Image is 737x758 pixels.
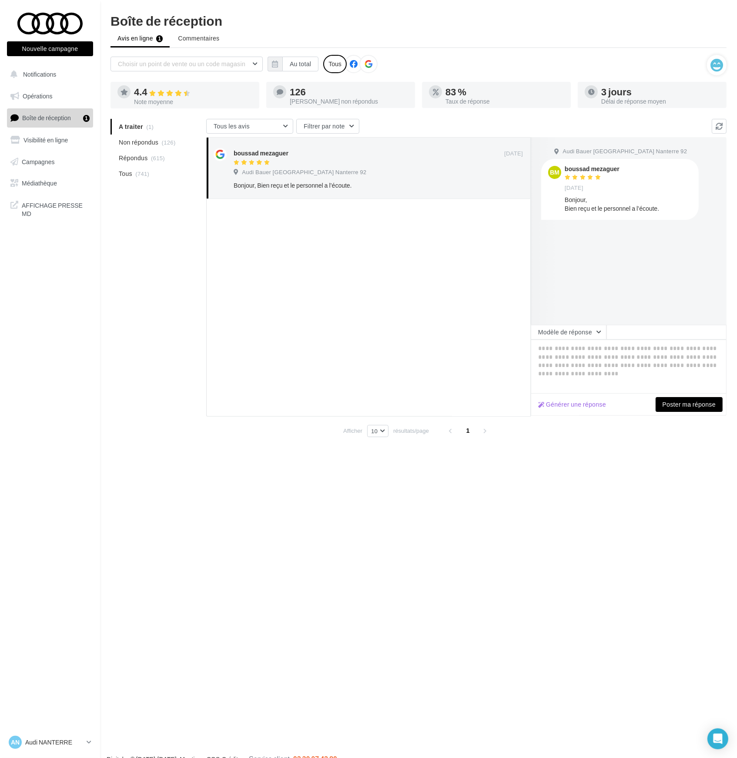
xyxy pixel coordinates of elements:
[446,87,564,97] div: 83 %
[601,87,720,97] div: 3 jours
[22,199,90,218] span: AFFICHAGE PRESSE MD
[5,153,95,171] a: Campagnes
[550,168,559,177] span: bm
[118,60,245,67] span: Choisir un point de vente ou un code magasin
[5,196,95,222] a: AFFICHAGE PRESSE MD
[323,55,347,73] div: Tous
[282,57,318,71] button: Au total
[535,399,610,410] button: Générer une réponse
[22,158,55,165] span: Campagnes
[565,184,583,192] span: [DATE]
[119,169,132,178] span: Tous
[343,427,362,435] span: Afficher
[565,166,620,172] div: boussad mezaguer
[565,195,692,213] div: Bonjour, Bien reçu et le personnel a l’écoute.
[531,325,606,340] button: Modèle de réponse
[446,98,564,104] div: Taux de réponse
[134,87,252,97] div: 4.4
[22,179,57,187] span: Médiathèque
[268,57,318,71] button: Au total
[563,148,687,155] span: Audi Bauer [GEOGRAPHIC_DATA] Nanterre 92
[234,149,288,158] div: boussad mezaguer
[656,397,723,412] button: Poster ma réponse
[119,138,158,147] span: Non répondus
[367,425,389,437] button: 10
[111,57,263,71] button: Choisir un point de vente ou un code magasin
[290,98,408,104] div: [PERSON_NAME] non répondus
[5,174,95,192] a: Médiathèque
[5,108,95,127] a: Boîte de réception1
[371,428,378,435] span: 10
[290,87,408,97] div: 126
[162,139,176,146] span: (126)
[23,71,56,78] span: Notifications
[134,99,252,105] div: Note moyenne
[5,131,95,149] a: Visibilité en ligne
[504,150,523,158] span: [DATE]
[707,728,728,749] div: Open Intercom Messenger
[461,424,475,438] span: 1
[5,65,91,84] button: Notifications
[11,738,20,747] span: AN
[83,115,90,122] div: 1
[22,114,71,121] span: Boîte de réception
[393,427,429,435] span: résultats/page
[242,168,366,176] span: Audi Bauer [GEOGRAPHIC_DATA] Nanterre 92
[601,98,720,104] div: Délai de réponse moyen
[234,181,466,190] div: Bonjour, Bien reçu et le personnel a l’écoute.
[111,14,727,27] div: Boîte de réception
[296,119,359,134] button: Filtrer par note
[23,92,52,100] span: Opérations
[25,738,83,747] p: Audi NANTERRE
[7,734,93,751] a: AN Audi NANTERRE
[206,119,293,134] button: Tous les avis
[7,41,93,56] button: Nouvelle campagne
[135,170,149,177] span: (741)
[214,122,250,130] span: Tous les avis
[119,154,148,162] span: Répondus
[151,155,165,162] span: (615)
[5,87,95,105] a: Opérations
[23,136,68,144] span: Visibilité en ligne
[178,34,219,43] span: Commentaires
